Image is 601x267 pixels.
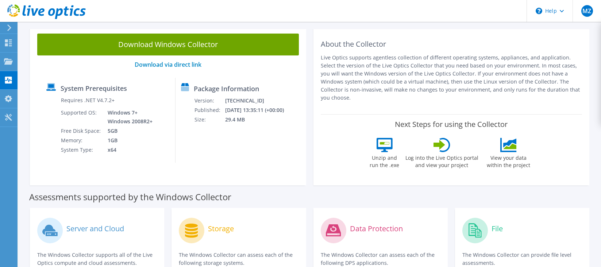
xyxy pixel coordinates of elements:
[462,251,582,267] p: The Windows Collector can provide file level assessments.
[194,105,225,115] td: Published:
[321,251,440,267] p: The Windows Collector can assess each of the following DPS applications.
[395,120,508,129] label: Next Steps for using the Collector
[61,85,127,92] label: System Prerequisites
[482,152,535,169] label: View your data within the project
[321,54,582,102] p: Live Optics supports agentless collection of different operating systems, appliances, and applica...
[179,251,298,267] p: The Windows Collector can assess each of the following storage systems.
[225,115,293,124] td: 29.4 MB
[135,61,201,69] a: Download via direct link
[102,145,154,155] td: x64
[581,5,593,17] span: MZ
[61,145,102,155] td: System Type:
[37,34,299,55] a: Download Windows Collector
[194,115,225,124] td: Size:
[61,108,102,126] td: Supported OS:
[102,126,154,136] td: 5GB
[66,225,124,232] label: Server and Cloud
[208,225,234,232] label: Storage
[536,8,542,14] svg: \n
[350,225,403,232] label: Data Protection
[61,136,102,145] td: Memory:
[102,136,154,145] td: 1GB
[321,40,582,49] h2: About the Collector
[29,193,231,201] label: Assessments supported by the Windows Collector
[194,85,259,92] label: Package Information
[368,152,401,169] label: Unzip and run the .exe
[225,96,293,105] td: [TECHNICAL_ID]
[61,97,115,104] label: Requires .NET V4.7.2+
[102,108,154,126] td: Windows 7+ Windows 2008R2+
[61,126,102,136] td: Free Disk Space:
[37,251,157,267] p: The Windows Collector supports all of the Live Optics compute and cloud assessments.
[492,225,503,232] label: File
[194,96,225,105] td: Version:
[225,105,293,115] td: [DATE] 13:35:11 (+00:00)
[405,152,479,169] label: Log into the Live Optics portal and view your project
